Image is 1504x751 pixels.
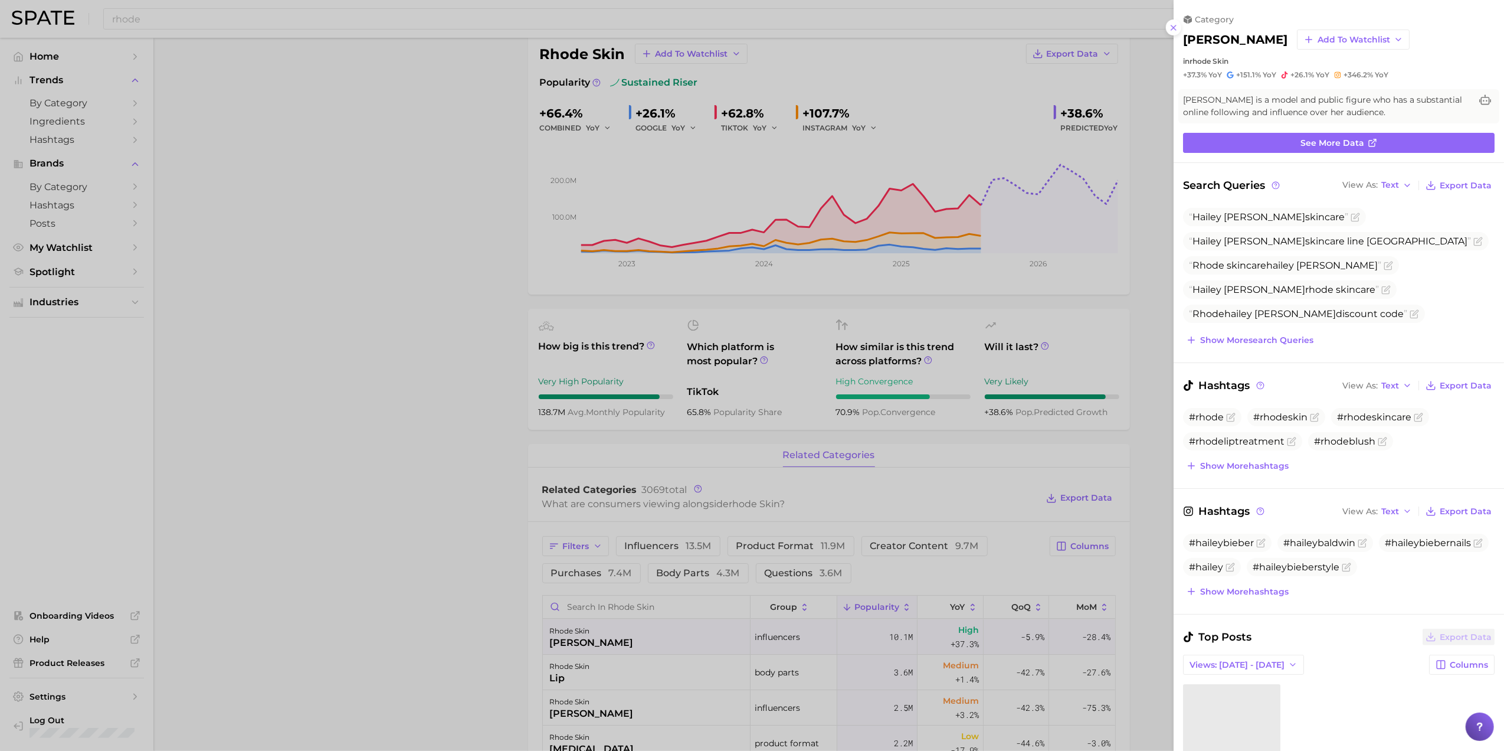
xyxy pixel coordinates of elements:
a: See more data [1183,133,1495,153]
button: Flag as miscategorized or irrelevant [1384,261,1393,270]
span: Export Data [1440,181,1492,191]
span: See more data [1300,138,1364,148]
span: skincare line [GEOGRAPHIC_DATA] [1189,236,1471,247]
span: hailey [1266,260,1294,271]
span: #rhodeskincare [1337,412,1411,423]
span: Text [1381,508,1399,515]
span: YoY [1263,70,1276,80]
button: Views: [DATE] - [DATE] [1183,655,1304,675]
span: Hailey [1192,211,1221,223]
span: +37.3% [1183,70,1207,79]
button: Flag as miscategorized or irrelevant [1226,563,1235,572]
span: [PERSON_NAME] is a model and public figure who has a substantial online following and influence o... [1183,94,1471,119]
span: #hailey [1189,561,1223,573]
span: View As [1342,508,1378,515]
button: Flag as miscategorized or irrelevant [1473,237,1483,246]
button: Flag as miscategorized or irrelevant [1342,563,1351,572]
span: Hailey [1192,284,1221,295]
span: Export Data [1440,632,1492,642]
span: category [1195,14,1234,25]
button: Show moresearch queries [1183,332,1316,348]
span: [PERSON_NAME] [1224,284,1305,295]
span: YoY [1375,70,1388,80]
span: Hashtags [1183,377,1266,394]
span: #haileybaldwin [1283,537,1355,548]
span: YoY [1316,70,1329,80]
button: Columns [1429,655,1495,675]
button: View AsText [1339,378,1415,393]
span: YoY [1208,70,1222,80]
span: #rhodeskin [1253,412,1308,423]
span: Text [1381,182,1399,188]
span: Show more search queries [1200,335,1313,345]
span: Top Posts [1183,629,1251,645]
span: +151.1% [1236,70,1261,79]
span: [PERSON_NAME] [1224,236,1305,247]
span: #rhodeliptreatment [1189,436,1285,447]
span: hailey [1224,308,1252,319]
span: Columns [1450,660,1488,670]
button: Show morehashtags [1183,458,1292,474]
button: Show morehashtags [1183,583,1292,600]
span: #rhode [1189,412,1224,423]
span: [PERSON_NAME] [1296,260,1378,271]
span: skincare [1189,211,1348,223]
button: View AsText [1339,178,1415,193]
span: #rhodeblush [1314,436,1375,447]
button: Flag as miscategorized or irrelevant [1473,538,1483,548]
button: Flag as miscategorized or irrelevant [1381,285,1391,295]
span: rhode skincare [1189,284,1379,295]
span: Search Queries [1183,177,1282,194]
span: Views: [DATE] - [DATE] [1190,660,1285,670]
span: Rhode skincare [1189,260,1381,271]
span: View As [1342,383,1378,389]
button: Export Data [1423,629,1495,645]
span: Text [1381,383,1399,389]
span: Export Data [1440,507,1492,517]
span: Add to Watchlist [1318,35,1390,45]
button: Flag as miscategorized or irrelevant [1414,413,1423,422]
span: [PERSON_NAME] [1254,308,1336,319]
h2: [PERSON_NAME] [1183,32,1287,47]
button: Flag as miscategorized or irrelevant [1256,538,1266,548]
button: Flag as miscategorized or irrelevant [1358,538,1367,548]
span: Show more hashtags [1200,461,1289,471]
button: Flag as miscategorized or irrelevant [1378,437,1387,446]
span: Show more hashtags [1200,587,1289,597]
button: Flag as miscategorized or irrelevant [1351,213,1360,222]
span: Rhode discount code [1189,308,1407,319]
button: Flag as miscategorized or irrelevant [1287,437,1296,446]
button: Export Data [1423,177,1495,194]
button: Export Data [1423,377,1495,394]
span: Hashtags [1183,503,1266,520]
button: Flag as miscategorized or irrelevant [1410,309,1419,319]
span: #haileybieber [1189,537,1254,548]
button: Add to Watchlist [1297,30,1410,50]
button: Flag as miscategorized or irrelevant [1310,413,1319,422]
span: #haileybieberstyle [1253,561,1339,573]
span: +26.1% [1290,70,1314,79]
span: rhode skin [1190,57,1228,66]
span: [PERSON_NAME] [1224,211,1305,223]
span: View As [1342,182,1378,188]
div: in [1183,57,1495,66]
span: #haileybiebernails [1385,537,1471,548]
button: Export Data [1423,503,1495,520]
button: View AsText [1339,504,1415,519]
span: Export Data [1440,381,1492,391]
span: Hailey [1192,236,1221,247]
button: Flag as miscategorized or irrelevant [1226,413,1236,422]
span: +346.2% [1344,70,1373,79]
